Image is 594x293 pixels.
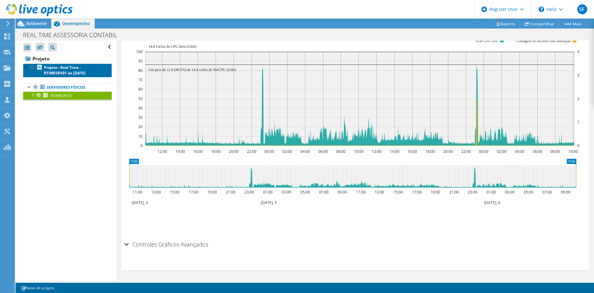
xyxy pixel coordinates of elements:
text: 50 [138,96,143,101]
text: 10 [138,134,143,139]
text: 1 [577,119,579,125]
svg: \n [539,7,544,12]
a: Servidores físicos [23,83,112,91]
text: 0 [577,143,579,148]
text: 13:00 [151,189,161,195]
text: 15:00 [170,189,179,195]
a: Projeto [23,54,112,64]
h1: REAL TIME ASSESSORIA CONTABIL [20,32,127,38]
text: 20:00 [229,149,239,154]
text: 02:00 [497,149,506,154]
text: 00:00 [265,149,274,154]
text: 90 [138,58,143,64]
text: 08:00 [550,149,560,154]
text: 09:00 [338,189,347,195]
text: Contagem de núcleos com saturação [516,39,570,43]
text: 17:00 [189,189,198,195]
text: 10:00 [568,149,578,154]
text: 80 [138,68,143,73]
span: Ambiente [26,20,47,26]
text: 06:00 [533,149,542,154]
a: Mais [559,19,586,29]
text: 20 [138,124,143,129]
span: SF [577,4,587,14]
text: 12:00 [372,149,381,154]
text: 19:00 [207,189,217,195]
text: 21:00 [449,189,459,195]
text: 05:00 [300,189,310,195]
text: 23:00 [468,189,477,195]
text: 03:00 [505,189,514,195]
text: 40 [138,105,143,111]
a: Compartilhar [520,19,559,29]
text: 01:00 [263,189,273,195]
text: 23:00 [244,189,254,195]
text: 00:00 [479,149,489,154]
text: 70 [138,77,143,82]
text: 4 [577,49,579,54]
text: 22:00 [247,149,256,154]
text: 19:00 [431,189,440,195]
text: 08:00 [336,149,346,154]
text: 13:00 [375,189,384,195]
text: 30 [138,115,143,120]
text: 10:00 [354,149,364,154]
text: 02:00 [282,149,292,154]
a: Reports [490,19,520,29]
text: 09:00 [561,189,570,195]
text: 100 [136,49,143,54]
text: % de CPU Útil [475,39,498,43]
text: 01:00 [486,189,496,195]
text: 18:00 [425,149,435,154]
text: Um pico de 12.8 (86.5%) de 14.8 ciclos de NetCPU (GHz) [148,68,236,72]
text: 3 [577,73,579,78]
text: 21:00 [226,189,235,195]
h2: Controles Gráficos Avançados [124,238,208,251]
text: 07:00 [319,189,329,195]
text: 12:00 [157,149,167,154]
text: 15:00 [393,189,403,195]
text: 16:00 [407,149,417,154]
text: 14:00 [175,149,185,154]
text: 17:00 [412,189,422,195]
text: 05:00 [524,189,533,195]
span: RTIMESRV01 [50,93,72,98]
text: 14:00 [390,149,399,154]
text: 0 [140,143,143,148]
text: 14.8 Ciclos de CPU úteis (GHz) [148,44,196,49]
text: 07:00 [542,189,552,195]
span: Desempenho [62,20,90,26]
a: RTIMESRV01 [23,91,112,100]
text: 20:00 [443,149,453,154]
text: 11:00 [133,189,142,195]
text: 06:00 [318,149,328,154]
text: 2 [577,96,579,101]
text: 04:00 [515,149,524,154]
a: Projeto - Real Time - RTIMESRV01 on [DATE] [23,64,112,77]
text: 04:00 [300,149,310,154]
text: 22:00 [461,149,471,154]
a: Notas do projeto [17,284,58,292]
text: 60 [138,87,143,92]
text: 03:00 [282,189,291,195]
b: Projeto - Real Time - RTIMESRV01 on [DATE] [44,65,85,76]
text: 11:00 [356,189,366,195]
text: 18:00 [211,149,221,154]
text: 16:00 [193,149,203,154]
